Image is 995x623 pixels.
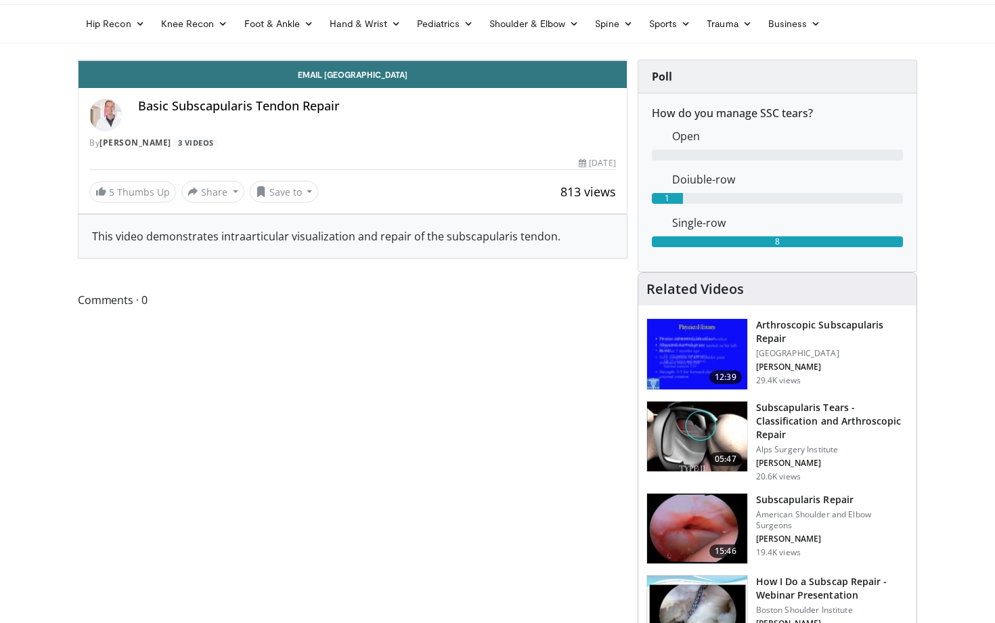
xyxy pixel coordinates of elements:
a: Email [GEOGRAPHIC_DATA] [79,61,627,88]
img: 545555_3.png.150x105_q85_crop-smart_upscale.jpg [647,402,747,472]
strong: Poll [652,69,672,84]
a: Trauma [699,10,760,37]
p: Boston Shoulder Institute [756,605,908,616]
h3: Arthroscopic Subscapularis Repair [756,318,908,345]
a: Foot & Ankle [236,10,322,37]
span: 5 [109,186,114,198]
a: Hip Recon [78,10,153,37]
p: [PERSON_NAME] [756,362,908,372]
button: Share [181,181,244,202]
a: Shoulder & Elbow [481,10,587,37]
a: [PERSON_NAME] [99,137,171,148]
span: Comments 0 [78,291,627,309]
p: [GEOGRAPHIC_DATA] [756,348,908,359]
video-js: Video Player [79,60,627,61]
h4: Basic Subscapularis Tendon Repair [138,99,616,114]
p: Alps Surgery Institute [756,444,908,455]
p: 20.6K views [756,471,801,482]
a: 5 Thumbs Up [89,181,176,202]
h3: How I Do a Subscap Repair - Webinar Presentation [756,575,908,602]
dd: Single-row [662,215,913,231]
span: 15:46 [709,544,742,558]
a: Pediatrics [409,10,481,37]
p: 29.4K views [756,375,801,386]
h3: Subscapularis Tears - Classification and Arthroscopic Repair [756,401,908,442]
a: Business [760,10,829,37]
div: [DATE] [579,157,615,169]
img: Avatar [89,99,122,131]
a: 3 Videos [173,137,218,148]
a: Hand & Wrist [322,10,409,37]
a: 05:47 Subscapularis Tears - Classification and Arthroscopic Repair Alps Surgery Institute [PERSON... [646,401,908,482]
a: 12:39 Arthroscopic Subscapularis Repair [GEOGRAPHIC_DATA] [PERSON_NAME] 29.4K views [646,318,908,390]
p: 19.4K views [756,547,801,558]
dd: Doiuble-row [662,171,913,188]
span: 05:47 [709,452,742,466]
div: By [89,137,616,149]
button: Save to [250,181,319,202]
a: 15:46 Subscapularis Repair American Shoulder and Elbow Surgeons [PERSON_NAME] 19.4K views [646,493,908,565]
h3: Subscapularis Repair [756,493,908,507]
div: 8 [652,236,903,247]
div: 1 [652,193,683,204]
span: 12:39 [709,370,742,384]
h6: How do you manage SSC tears? [652,107,903,120]
a: Knee Recon [153,10,236,37]
div: This video demonstrates intraarticular visualization and repair of the subscapularis tendon. [92,228,613,244]
img: 38496_0000_3.png.150x105_q85_crop-smart_upscale.jpg [647,319,747,389]
img: laf_3.png.150x105_q85_crop-smart_upscale.jpg [647,494,747,564]
dd: Open [662,128,913,144]
p: [PERSON_NAME] [756,458,908,469]
span: 813 views [560,184,616,200]
p: [PERSON_NAME] [756,534,908,544]
a: Sports [641,10,699,37]
h4: Related Videos [646,281,744,297]
a: Spine [587,10,640,37]
p: American Shoulder and Elbow Surgeons [756,509,908,531]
